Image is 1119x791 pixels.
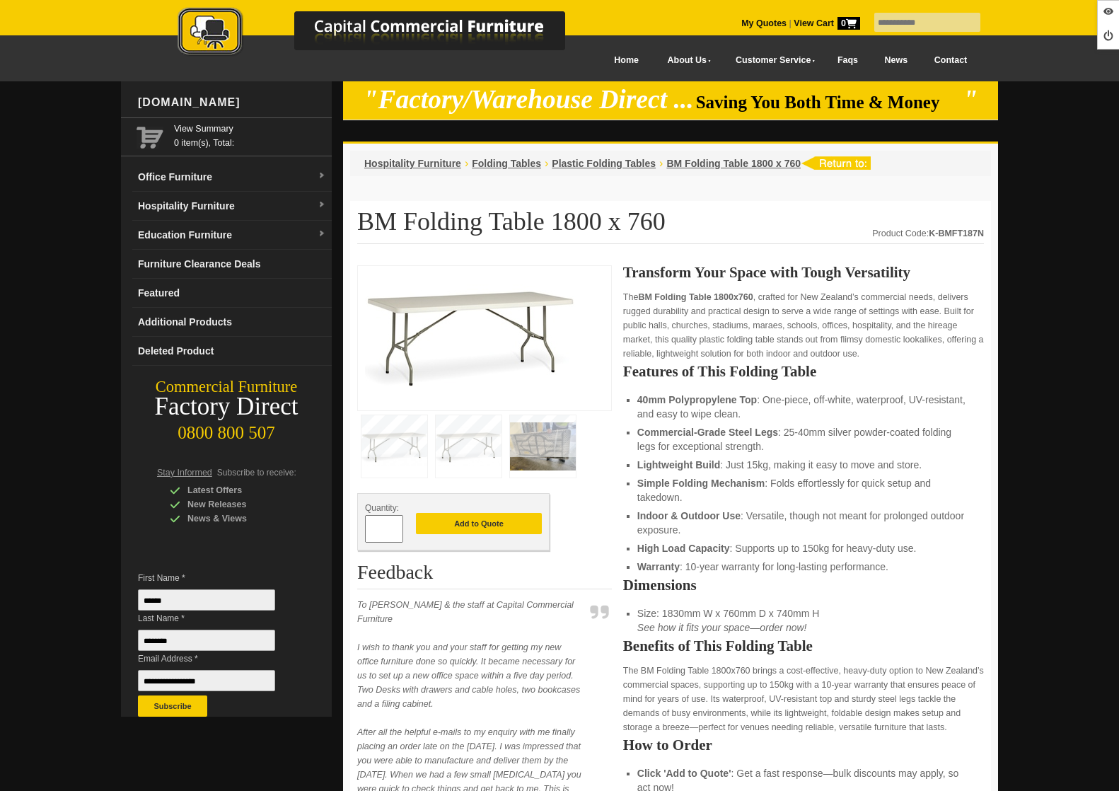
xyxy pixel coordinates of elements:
[138,695,207,717] button: Subscribe
[545,156,548,171] li: ›
[696,93,961,112] span: Saving You Both Time & Money
[623,664,984,734] p: The BM Folding Table 1800x760 brings a cost-effective, heavy-duty option to New Zealand’s commerc...
[637,459,720,470] strong: Lightweight Build
[217,468,296,478] span: Subscribe to receive:
[963,85,978,114] em: "
[637,510,741,521] strong: Indoor & Outdoor Use
[357,562,612,589] h2: Feedback
[637,425,970,454] li: : 25-40mm silver powder-coated folding legs for exceptional strength.
[637,541,970,555] li: : Supports up to 150kg for heavy-duty use.
[365,273,577,399] img: BM folding table 1800x760, off-white polypropylene, silver legs, heavy-duty for maraes, schools, ...
[623,290,984,361] p: The , crafted for New Zealand’s commercial needs, delivers rugged durability and practical design...
[132,81,332,124] div: [DOMAIN_NAME]
[792,18,860,28] a: View Cart0
[637,561,680,572] strong: Warranty
[364,85,694,114] em: "Factory/Warehouse Direct ...
[801,156,871,170] img: return to
[637,768,731,779] strong: Click 'Add to Quote'
[623,364,984,379] h2: Features of This Folding Table
[138,670,275,691] input: Email Address *
[472,158,541,169] a: Folding Tables
[921,45,980,76] a: Contact
[637,458,970,472] li: : Just 15kg, making it easy to move and store.
[552,158,656,169] a: Plastic Folding Tables
[132,221,332,250] a: Education Furnituredropdown
[652,45,720,76] a: About Us
[174,122,326,148] span: 0 item(s), Total:
[637,622,807,633] em: See how it fits your space—order now!
[637,543,730,554] strong: High Load Capacity
[637,560,970,574] li: : 10-year warranty for long-lasting performance.
[637,478,765,489] strong: Simple Folding Mechanism
[637,476,970,504] li: : Folds effortlessly for quick setup and takedown.
[364,158,461,169] a: Hospitality Furniture
[837,17,860,30] span: 0
[138,589,275,611] input: First Name *
[623,578,984,592] h2: Dimensions
[318,230,326,238] img: dropdown
[465,156,468,171] li: ›
[138,652,296,666] span: Email Address *
[623,738,984,752] h2: How to Order
[365,503,399,513] span: Quantity:
[357,208,984,244] h1: BM Folding Table 1800 x 760
[623,639,984,653] h2: Benefits of This Folding Table
[132,192,332,221] a: Hospitality Furnituredropdown
[138,630,275,651] input: Last Name *
[132,279,332,308] a: Featured
[170,512,304,526] div: News & Views
[929,229,984,238] strong: K-BMFT187N
[794,18,860,28] strong: View Cart
[637,606,970,635] li: Size: 1830mm W x 760mm D x 740mm H
[121,377,332,397] div: Commercial Furniture
[659,156,663,171] li: ›
[720,45,824,76] a: Customer Service
[138,571,296,585] span: First Name *
[637,394,757,405] strong: 40mm Polypropylene Top
[824,45,871,76] a: Faqs
[139,7,634,59] img: Capital Commercial Furniture Logo
[637,509,970,537] li: : Versatile, though not meant for prolonged outdoor exposure.
[637,427,778,438] strong: Commercial-Grade Steel Legs
[132,308,332,337] a: Additional Products
[174,122,326,136] a: View Summary
[623,265,984,279] h2: Transform Your Space with Tough Versatility
[318,201,326,209] img: dropdown
[121,416,332,443] div: 0800 800 507
[638,292,753,302] strong: BM Folding Table 1800x760
[170,483,304,497] div: Latest Offers
[872,226,984,241] div: Product Code:
[318,172,326,180] img: dropdown
[741,18,787,28] a: My Quotes
[132,337,332,366] a: Deleted Product
[132,163,332,192] a: Office Furnituredropdown
[139,7,634,63] a: Capital Commercial Furniture Logo
[121,397,332,417] div: Factory Direct
[132,250,332,279] a: Furniture Clearance Deals
[666,158,801,169] a: BM Folding Table 1800 x 760
[416,513,542,534] button: Add to Quote
[637,393,970,421] li: : One-piece, off-white, waterproof, UV-resistant, and easy to wipe clean.
[157,468,212,478] span: Stay Informed
[871,45,921,76] a: News
[170,497,304,512] div: New Releases
[138,611,296,625] span: Last Name *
